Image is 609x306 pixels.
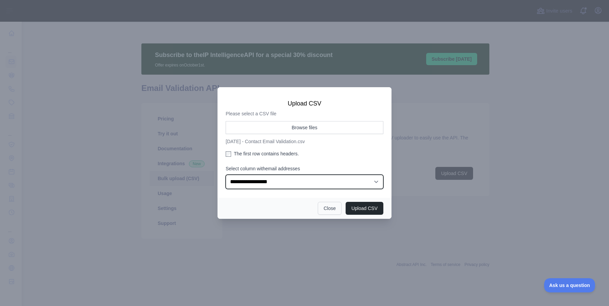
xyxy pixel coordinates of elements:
iframe: Toggle Customer Support [544,278,595,292]
p: Please select a CSV file [226,110,383,117]
label: The first row contains headers. [226,150,383,157]
input: The first row contains headers. [226,151,231,157]
button: Upload CSV [346,202,383,215]
p: [DATE] - Contact Email Validation.csv [226,138,383,145]
h3: Upload CSV [226,99,383,108]
button: Browse files [226,121,383,134]
label: Select column with email addresses [226,165,383,172]
button: Close [318,202,342,215]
